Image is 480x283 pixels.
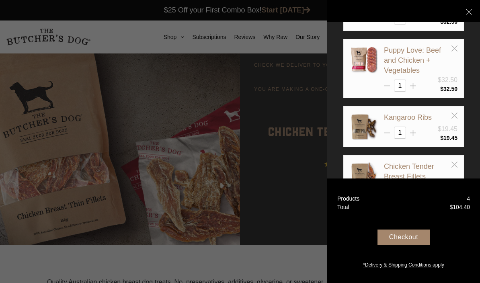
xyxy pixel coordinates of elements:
[438,75,457,85] div: $32.50
[384,162,434,180] a: Chicken Tender Breast Fillets
[440,135,457,141] bdi: 19.45
[337,195,359,203] div: Products
[327,178,480,283] a: Products 4 Total $104.40 Checkout
[350,113,378,141] img: Kangaroo Ribs
[384,113,432,121] a: Kangaroo Ribs
[449,204,470,210] bdi: 104.40
[440,135,443,141] span: $
[350,45,378,74] img: Puppy Love: Beef and Chicken + Vegetables
[327,259,480,269] a: *Delivery & Shipping Conditions apply
[384,46,441,74] a: Puppy Love: Beef and Chicken + Vegetables
[467,195,470,203] div: 4
[350,162,378,190] img: Chicken Tender Breast Fillets
[440,86,443,92] span: $
[377,230,430,245] div: Checkout
[440,86,457,92] bdi: 32.50
[449,204,453,210] span: $
[337,203,349,211] div: Total
[438,124,457,134] div: $19.45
